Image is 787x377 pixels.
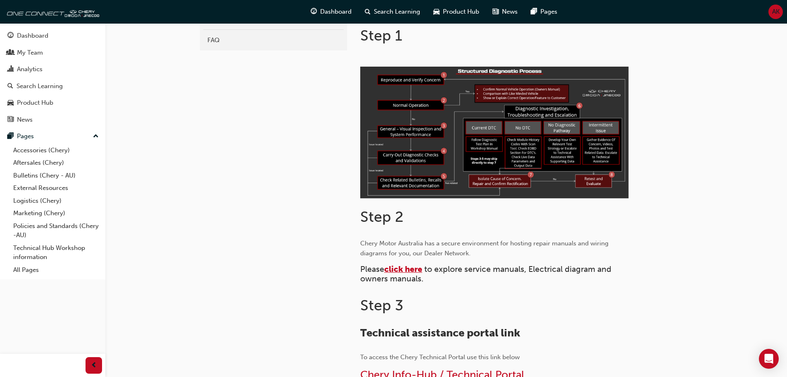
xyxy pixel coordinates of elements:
span: News [502,7,518,17]
a: Product Hub [3,95,102,110]
span: Chery Motor Australia has a secure environment for hosting repair manuals and wiring diagrams for... [360,240,610,257]
a: My Team [3,45,102,60]
a: Aftersales (Chery) [10,156,102,169]
span: Product Hub [443,7,479,17]
div: Dashboard [17,31,48,41]
a: pages-iconPages [524,3,564,20]
a: search-iconSearch Learning [358,3,427,20]
span: Search Learning [374,7,420,17]
a: car-iconProduct Hub [427,3,486,20]
span: Pages [540,7,557,17]
span: search-icon [365,7,371,17]
span: Technical assistance portal link [360,327,520,339]
span: prev-icon [91,360,97,371]
span: up-icon [93,131,99,142]
a: guage-iconDashboard [304,3,358,20]
a: Policies and Standards (Chery -AU) [10,220,102,242]
span: Step 2 [360,208,404,226]
span: car-icon [433,7,440,17]
div: Search Learning [17,82,63,91]
a: news-iconNews [486,3,524,20]
button: AK [768,5,783,19]
a: External Resources [10,182,102,195]
a: Accessories (Chery) [10,144,102,157]
div: FAQ [207,36,340,45]
a: Search Learning [3,79,102,94]
span: Step 3 [360,296,403,314]
span: pages-icon [531,7,537,17]
div: My Team [17,48,43,58]
button: DashboardMy TeamAnalyticsSearch LearningProduct HubNews [3,26,102,129]
a: Logistics (Chery) [10,195,102,207]
a: News [3,112,102,127]
a: Analytics [3,62,102,77]
span: search-icon [7,83,13,90]
img: oneconnect [4,3,99,20]
span: pages-icon [7,133,14,140]
span: Dashboard [320,7,352,17]
div: Product Hub [17,98,53,108]
span: to explore service manuals, Electrical diagram and owners manuals. [360,264,613,283]
span: To access the Chery Technical Portal use this link below [360,353,520,361]
span: people-icon [7,49,14,57]
span: news-icon [492,7,499,17]
div: News [17,115,33,125]
span: guage-icon [7,32,14,40]
button: Pages [3,129,102,144]
div: Analytics [17,65,43,74]
a: All Pages [10,264,102,276]
div: Open Intercom Messenger [759,349,779,369]
span: Step 1 [360,26,402,44]
a: click here [384,264,422,274]
span: news-icon [7,116,14,124]
span: chart-icon [7,66,14,73]
span: AK [772,7,780,17]
a: Dashboard [3,28,102,43]
a: FAQ [203,33,344,48]
a: Technical Hub Workshop information [10,242,102,264]
a: Bulletins (Chery - AU) [10,169,102,182]
a: Marketing (Chery) [10,207,102,220]
div: Pages [17,132,34,141]
span: guage-icon [311,7,317,17]
span: car-icon [7,99,14,107]
span: Please [360,264,384,274]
